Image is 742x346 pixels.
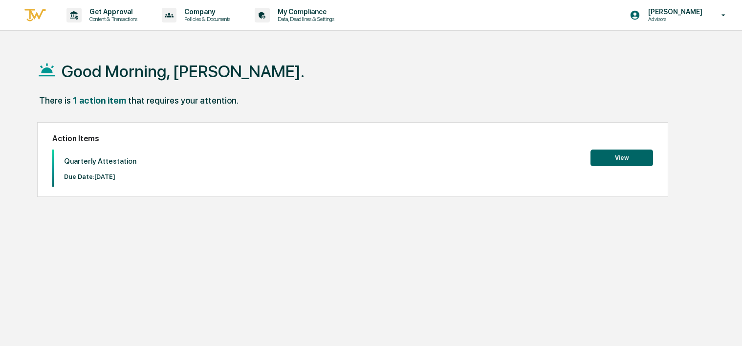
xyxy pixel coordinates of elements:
p: Data, Deadlines & Settings [270,16,339,22]
p: [PERSON_NAME] [640,8,707,16]
p: Content & Transactions [82,16,142,22]
p: My Compliance [270,8,339,16]
p: Company [176,8,235,16]
div: There is [39,95,71,106]
p: Due Date: [DATE] [64,173,136,180]
p: Policies & Documents [176,16,235,22]
p: Get Approval [82,8,142,16]
div: that requires your attention. [128,95,239,106]
img: logo [23,7,47,23]
div: 1 action item [73,95,126,106]
button: View [590,150,653,166]
h1: Good Morning, [PERSON_NAME]. [62,62,305,81]
h2: Action Items [52,134,654,143]
a: View [590,152,653,162]
p: Advisors [640,16,707,22]
p: Quarterly Attestation [64,157,136,166]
